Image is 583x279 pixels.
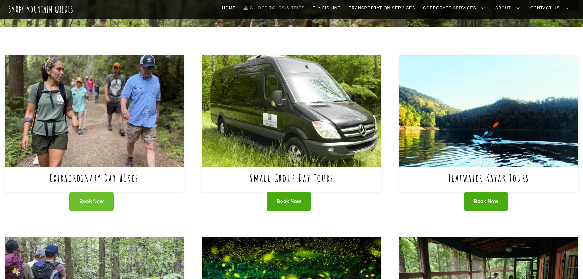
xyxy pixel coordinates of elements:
[267,192,311,212] a: Book Now
[249,172,334,184] a: Small Group Day Tours
[474,198,498,205] span: Book Now
[399,55,578,167] img: Flatwater Kayak Tours
[5,55,184,167] img: Extraordinary Day HIkes
[202,55,381,167] img: Small Group Day Tours
[241,2,307,14] a: Guided Tours & Trips
[464,192,508,212] a: Book Now
[346,2,417,14] a: Transportation Services
[420,2,490,14] a: Corporate Services
[310,2,343,14] a: Fly Fishing
[9,4,73,14] a: Smoky Mountain Guides
[50,172,139,184] a: Extraordinary Day HIkes
[277,198,301,205] span: Book Now
[220,2,238,14] a: Home
[493,2,525,14] a: About
[448,172,529,184] a: Flatwater Kayak Tours
[528,2,574,14] a: Contact Us
[69,192,114,212] a: Book Now
[80,198,104,205] span: Book Now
